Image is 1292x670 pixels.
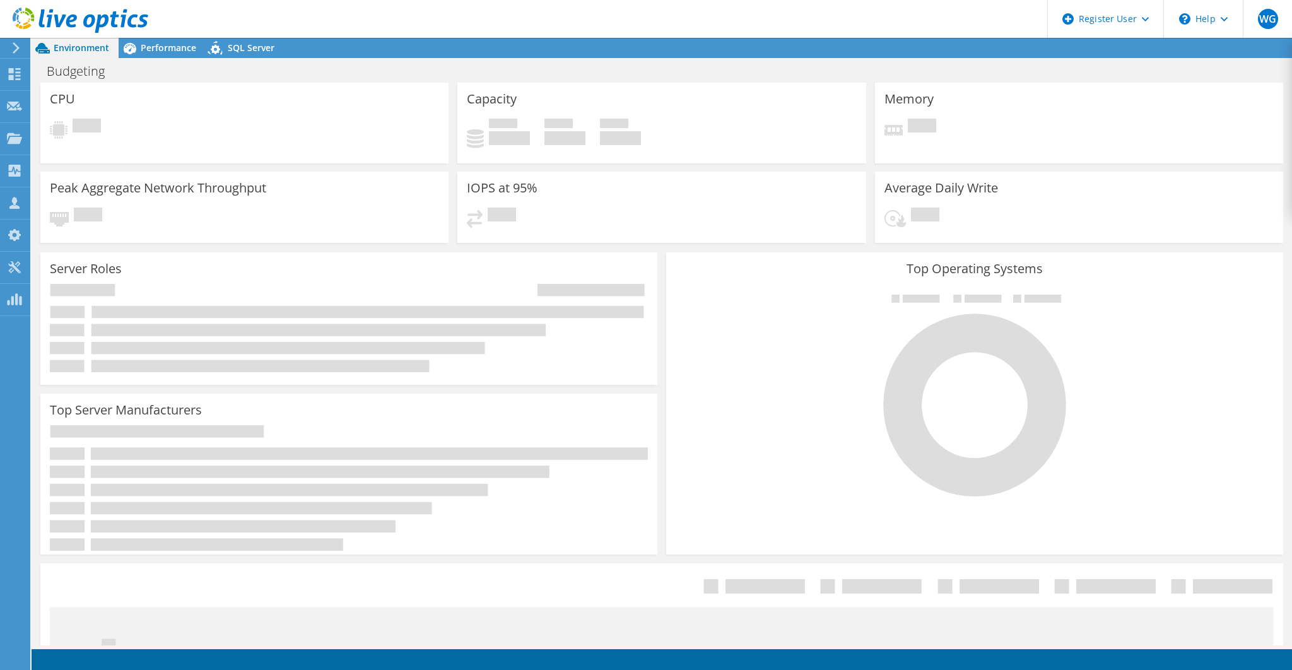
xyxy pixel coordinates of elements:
span: Pending [911,208,939,225]
h3: Server Roles [50,262,122,276]
h4: 0 GiB [544,131,585,145]
span: SQL Server [228,42,274,54]
span: Pending [488,208,516,225]
h3: Top Server Manufacturers [50,403,202,417]
h3: Capacity [467,92,517,106]
h4: 0 GiB [489,131,530,145]
span: Pending [908,119,936,136]
span: Pending [74,208,102,225]
h3: CPU [50,92,75,106]
h3: IOPS at 95% [467,181,537,195]
span: Total [600,119,628,131]
h3: Average Daily Write [884,181,998,195]
h3: Peak Aggregate Network Throughput [50,181,266,195]
h1: Budgeting [41,64,124,78]
svg: \n [1179,13,1190,25]
h3: Memory [884,92,934,106]
h3: Top Operating Systems [676,262,1274,276]
span: Free [544,119,573,131]
span: Used [489,119,517,131]
span: Pending [73,119,101,136]
span: Environment [54,42,109,54]
h4: 0 GiB [600,131,641,145]
span: Performance [141,42,196,54]
span: WG [1258,9,1278,29]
